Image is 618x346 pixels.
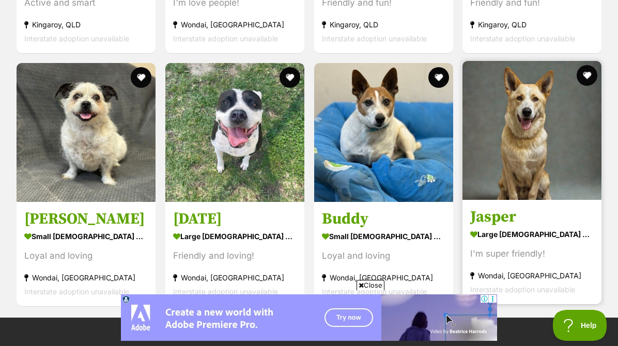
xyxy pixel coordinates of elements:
[322,18,445,32] div: Kingaroy, QLD
[314,63,453,202] img: Buddy
[470,247,594,261] div: I'm super friendly!
[470,285,575,294] span: Interstate adoption unavailable
[470,227,594,242] div: large [DEMOGRAPHIC_DATA] Dog
[24,209,148,229] h3: [PERSON_NAME]
[173,249,297,263] div: Friendly and loving!
[462,61,601,200] img: Jasper
[322,229,445,244] div: small [DEMOGRAPHIC_DATA] Dog
[173,271,297,285] div: Wondai, [GEOGRAPHIC_DATA]
[173,229,297,244] div: large [DEMOGRAPHIC_DATA] Dog
[121,294,497,341] iframe: Advertisement
[470,207,594,227] h3: Jasper
[24,249,148,263] div: Loyal and loving
[24,287,129,296] span: Interstate adoption unavailable
[173,209,297,229] h3: [DATE]
[24,34,129,43] span: Interstate adoption unavailable
[173,34,278,43] span: Interstate adoption unavailable
[357,280,384,290] span: Close
[165,63,304,202] img: Wednesday
[173,287,278,296] span: Interstate adoption unavailable
[173,18,297,32] div: Wondai, [GEOGRAPHIC_DATA]
[470,18,594,32] div: Kingaroy, QLD
[322,249,445,263] div: Loyal and loving
[428,67,449,88] button: favourite
[314,201,453,306] a: Buddy small [DEMOGRAPHIC_DATA] Dog Loyal and loving Wondai, [GEOGRAPHIC_DATA] Interstate adoption...
[17,201,156,306] a: [PERSON_NAME] small [DEMOGRAPHIC_DATA] Dog Loyal and loving Wondai, [GEOGRAPHIC_DATA] Interstate ...
[462,199,601,304] a: Jasper large [DEMOGRAPHIC_DATA] Dog I'm super friendly! Wondai, [GEOGRAPHIC_DATA] Interstate adop...
[322,34,427,43] span: Interstate adoption unavailable
[322,209,445,229] h3: Buddy
[470,34,575,43] span: Interstate adoption unavailable
[165,201,304,306] a: [DATE] large [DEMOGRAPHIC_DATA] Dog Friendly and loving! Wondai, [GEOGRAPHIC_DATA] Interstate ado...
[17,63,156,202] img: Marty
[24,18,148,32] div: Kingaroy, QLD
[577,65,597,86] button: favourite
[280,67,300,88] button: favourite
[24,271,148,285] div: Wondai, [GEOGRAPHIC_DATA]
[322,271,445,285] div: Wondai, [GEOGRAPHIC_DATA]
[322,287,427,296] span: Interstate adoption unavailable
[553,310,608,341] iframe: Help Scout Beacon - Open
[131,67,151,88] button: favourite
[470,269,594,282] div: Wondai, [GEOGRAPHIC_DATA]
[24,229,148,244] div: small [DEMOGRAPHIC_DATA] Dog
